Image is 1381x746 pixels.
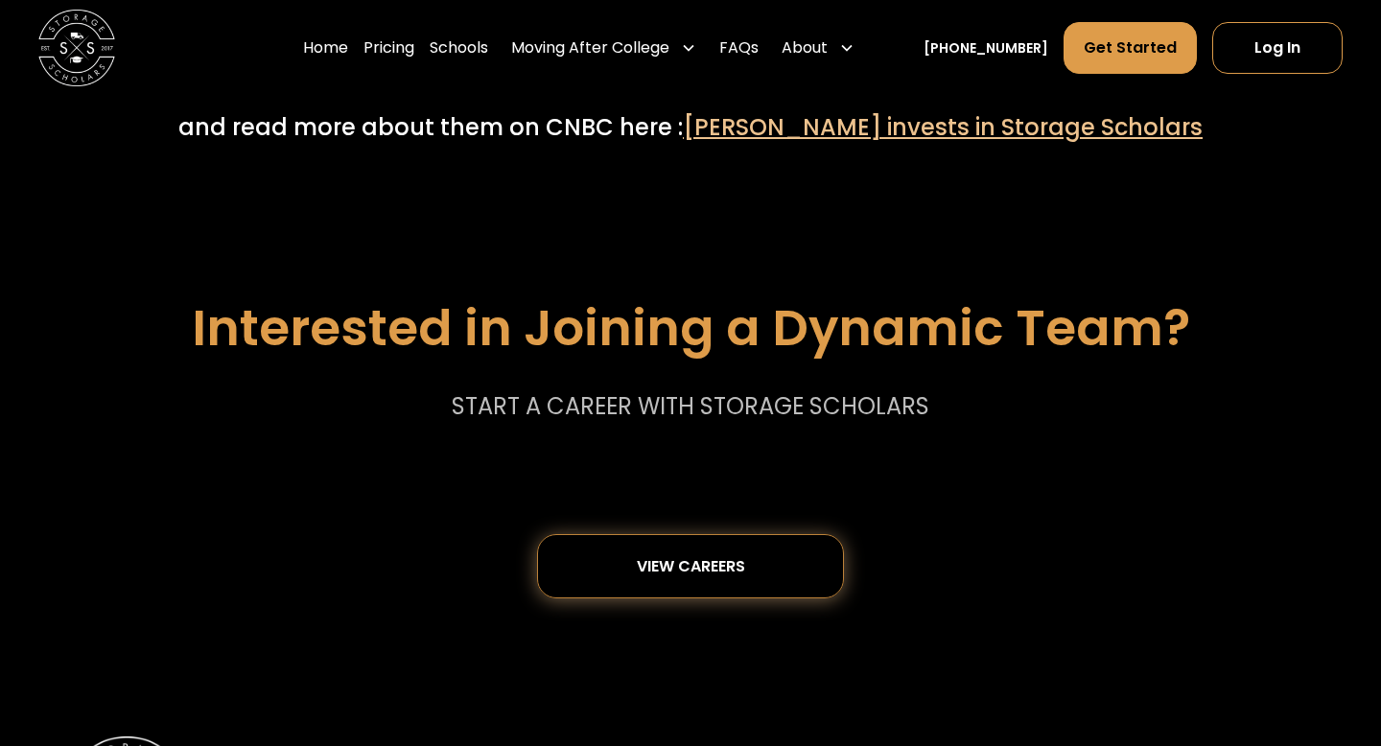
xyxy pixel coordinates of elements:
[452,389,929,424] p: Start a career with storage scholars
[719,21,759,75] a: FAQs
[1064,22,1197,74] a: Get Started
[924,38,1048,58] a: [PHONE_NUMBER]
[38,10,115,86] img: Storage Scholars main logo
[303,21,348,75] a: Home
[774,21,862,75] div: About
[683,111,1203,143] a: [PERSON_NAME] invests in Storage Scholars
[637,558,745,575] div: View careers
[430,21,488,75] a: Schools
[1212,22,1343,74] a: Log In
[503,21,704,75] div: Moving After College
[537,534,844,599] a: View careers
[38,110,1343,145] div: and read more about them on CNBC here :
[363,21,414,75] a: Pricing
[192,298,1190,358] h2: Interested in Joining a Dynamic Team?
[511,36,669,59] div: Moving After College
[782,36,828,59] div: About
